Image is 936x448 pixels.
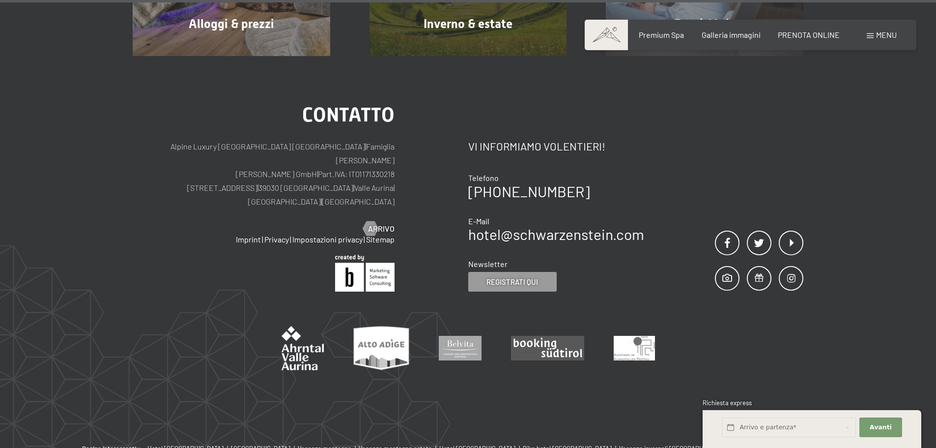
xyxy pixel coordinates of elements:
p: Alpine Luxury [GEOGRAPHIC_DATA] [GEOGRAPHIC_DATA] Famiglia [PERSON_NAME] [PERSON_NAME] GmbH Part.... [133,140,395,209]
span: | [262,235,263,244]
a: Arrivo [363,223,395,234]
span: | [290,235,291,244]
span: | [321,197,322,206]
span: Alloggi & prezzi [189,17,274,31]
a: Impostazioni privacy [292,235,363,244]
a: Imprint [236,235,261,244]
span: E-Mail [468,216,489,226]
span: 1 [702,424,704,432]
span: | [364,235,365,244]
img: Brandnamic GmbH | Leading Hospitality Solutions [335,255,395,292]
a: Privacy [264,235,289,244]
button: Avanti [859,418,902,438]
span: Contatto [302,103,395,126]
span: | [257,183,258,192]
a: Galleria immagini [702,30,761,39]
a: PRENOTA ONLINE [778,30,840,39]
span: Registrati qui [486,277,538,287]
span: | [365,142,366,151]
span: mostra altro [207,45,260,56]
span: mostra altro [681,45,734,56]
span: Vi informiamo volentieri! [468,140,605,152]
a: Premium Spa [639,30,684,39]
span: Newsletter [468,259,508,269]
span: Fun / Aktiv [674,17,736,31]
span: | [353,183,354,192]
span: Inverno & estate [424,17,512,31]
span: Consenso marketing* [374,248,448,258]
span: Avanti [870,423,892,432]
span: mostra altro [444,45,497,56]
span: Telefono [468,173,499,182]
a: hotel@schwarzenstein.com [468,225,644,243]
span: Richiesta express [703,399,752,407]
a: Sitemap [366,235,395,244]
span: Menu [876,30,897,39]
a: [PHONE_NUMBER] [468,182,590,200]
span: Arrivo [368,223,395,234]
span: | [317,169,318,179]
